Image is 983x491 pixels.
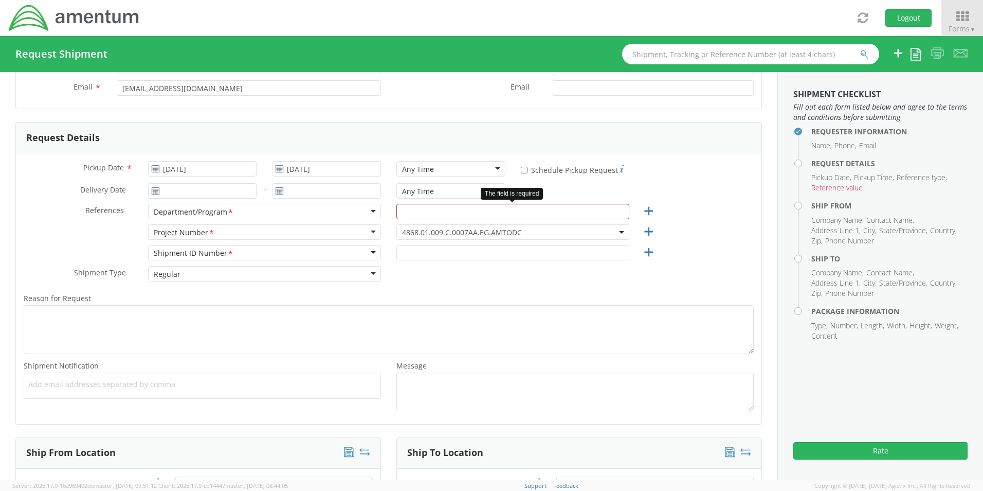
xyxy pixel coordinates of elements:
[154,248,234,259] div: Shipment ID Number
[402,186,434,197] div: Any Time
[402,227,624,237] span: 4868.01.009.C.0007AA.EG.AMTODC
[26,448,116,458] h3: Ship From Location
[863,278,877,288] li: City
[825,236,874,246] li: Phone Number
[811,160,968,167] h4: Request Details
[859,141,876,151] li: Email
[811,331,838,341] li: Content
[879,278,927,288] li: State/Province
[811,321,828,331] li: Type
[74,268,126,279] span: Shipment Type
[811,307,968,315] h4: Package Information
[811,128,968,135] h4: Requester Information
[94,482,157,489] span: master, [DATE] 09:51:12
[811,215,864,225] li: Company Name
[811,172,851,183] li: Pickup Date
[28,379,376,390] span: Add email addresses separated by comma
[24,293,91,303] span: Reason for Request
[80,185,126,197] span: Delivery Date
[866,268,914,278] li: Contact Name
[225,482,288,489] span: master, [DATE] 08:44:05
[811,236,823,246] li: Zip
[793,90,968,99] h3: Shipment Checklist
[930,278,957,288] li: Country
[885,9,932,27] button: Logout
[407,448,483,458] h3: Ship To Location
[811,141,832,151] li: Name
[793,102,968,122] span: Fill out each form listed below and agree to the terms and conditions before submitting
[811,202,968,209] h4: Ship From
[879,225,927,236] li: State/Province
[12,482,157,489] span: Server: 2025.17.0-16a969492de
[863,225,877,236] li: City
[814,482,971,490] span: Copyright © [DATE]-[DATE] Agistix Inc., All Rights Reserved
[811,225,861,236] li: Address Line 1
[811,255,968,262] h4: Ship To
[85,205,124,215] span: References
[834,141,857,151] li: Phone
[930,225,957,236] li: Country
[154,227,215,238] div: Project Number
[830,321,858,331] li: Number
[154,207,234,218] div: Department/Program
[481,188,543,200] div: The field is required
[15,48,107,60] h4: Request Shipment
[74,82,93,92] span: Email
[396,224,629,240] span: 4868.01.009.C.0007AA.EG.AMTODC
[8,4,140,32] img: dyn-intl-logo-049831509241104b2a82.png
[521,167,527,173] input: Schedule Pickup Request
[83,163,124,172] span: Pickup Date
[887,321,907,331] li: Width
[811,288,823,299] li: Zip
[505,479,534,488] span: Location
[854,172,894,183] li: Pickup Time
[26,133,100,143] h3: Request Details
[897,172,947,183] li: Reference type
[949,24,976,33] span: Forms
[622,44,879,64] input: Shipment, Tracking or Reference Number (at least 4 chars)
[793,442,968,460] button: Rate
[811,268,864,278] li: Company Name
[24,361,99,371] span: Shipment Notification
[825,288,874,299] li: Phone Number
[154,269,180,279] div: Regular
[158,482,288,489] span: Client: 2025.17.0-cb14447
[811,278,861,288] li: Address Line 1
[521,163,624,176] label: Schedule Pickup Request
[935,321,958,331] li: Weight
[124,479,153,488] span: Location
[553,482,578,489] a: Feedback
[524,482,547,489] a: Support
[861,321,884,331] li: Length
[970,25,976,33] span: ▼
[511,82,530,94] span: Email
[909,321,932,331] li: Height
[402,164,434,174] div: Any Time
[811,183,863,193] li: Reference value
[396,361,427,371] span: Message
[866,215,914,225] li: Contact Name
